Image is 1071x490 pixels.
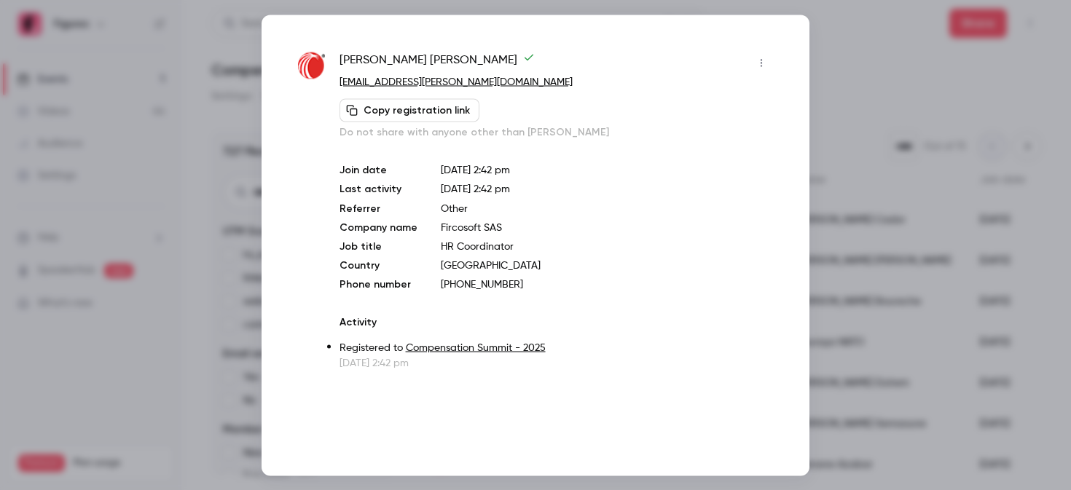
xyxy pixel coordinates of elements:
[441,183,510,194] span: [DATE] 2:42 pm
[340,340,773,355] p: Registered to
[441,258,773,272] p: [GEOGRAPHIC_DATA]
[340,98,479,122] button: Copy registration link
[340,277,417,291] p: Phone number
[340,220,417,234] p: Company name
[340,162,417,177] p: Join date
[441,162,773,177] p: [DATE] 2:42 pm
[340,239,417,253] p: Job title
[441,277,773,291] p: [PHONE_NUMBER]
[441,220,773,234] p: Fircosoft SAS
[340,258,417,272] p: Country
[340,125,773,139] p: Do not share with anyone other than [PERSON_NAME]
[340,315,773,329] p: Activity
[406,342,546,352] a: Compensation Summit - 2025
[441,239,773,253] p: HR Coordinator
[340,201,417,216] p: Referrer
[340,355,773,370] p: [DATE] 2:42 pm
[441,201,773,216] p: Other
[340,76,573,87] a: [EMAIL_ADDRESS][PERSON_NAME][DOMAIN_NAME]
[340,51,535,74] span: [PERSON_NAME] [PERSON_NAME]
[340,181,417,197] p: Last activity
[298,52,325,79] img: lexisnexisrisk.com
